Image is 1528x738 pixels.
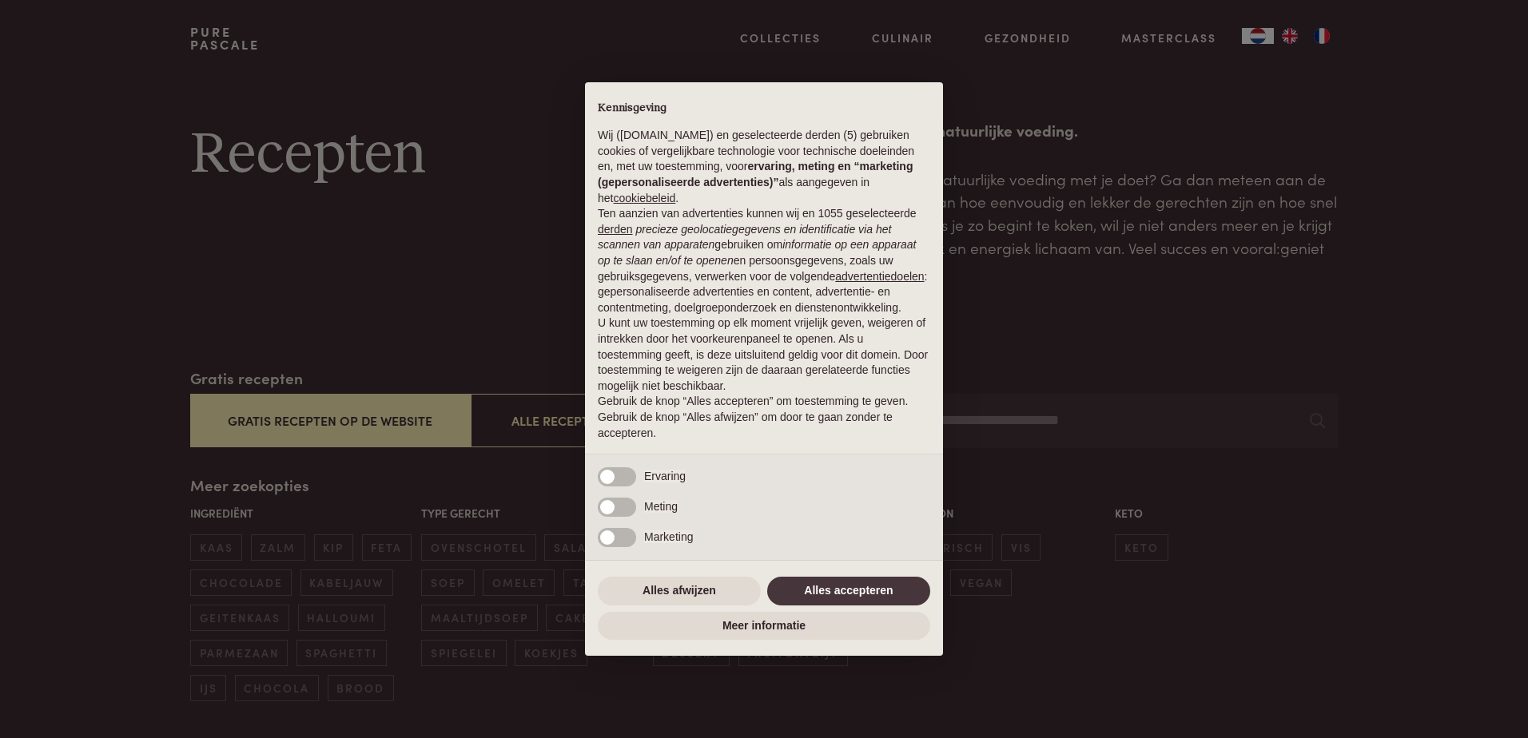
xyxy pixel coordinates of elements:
[598,206,930,315] p: Ten aanzien van advertenties kunnen wij en 1055 geselecteerde gebruiken om en persoonsgegevens, z...
[767,577,930,605] button: Alles accepteren
[598,160,913,188] strong: ervaring, meting en “marketing (gepersonaliseerde advertenties)”
[598,238,917,267] em: informatie op een apparaat op te slaan en/of te openen
[644,500,678,513] span: Meting
[598,612,930,641] button: Meer informatie
[598,223,891,252] em: precieze geolocatiegegevens en identificatie via het scannen van apparaten
[598,577,761,605] button: Alles afwijzen
[644,530,693,543] span: Marketing
[598,128,930,206] p: Wij ([DOMAIN_NAME]) en geselecteerde derden (5) gebruiken cookies of vergelijkbare technologie vo...
[598,394,930,441] p: Gebruik de knop “Alles accepteren” om toestemming te geven. Gebruik de knop “Alles afwijzen” om d...
[598,315,930,394] p: U kunt uw toestemming op elk moment vrijelijk geven, weigeren of intrekken door het voorkeurenpan...
[598,222,633,238] button: derden
[598,101,930,116] h2: Kennisgeving
[644,470,686,482] span: Ervaring
[613,192,675,204] a: cookiebeleid
[835,269,924,285] button: advertentiedoelen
